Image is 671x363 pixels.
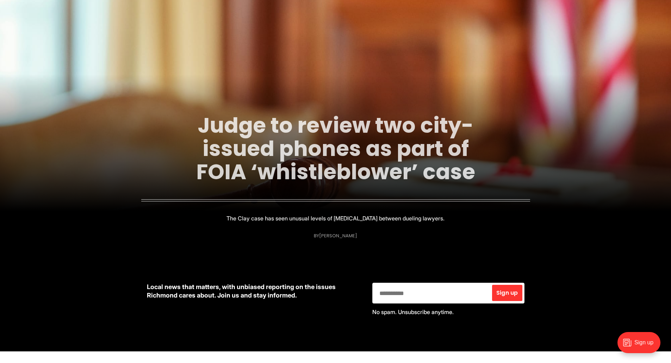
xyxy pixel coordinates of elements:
button: Sign up [492,285,522,301]
a: Judge to review two city-issued phones as part of FOIA ‘whistleblower’ case [196,111,475,187]
span: No spam. Unsubscribe anytime. [372,308,454,315]
iframe: portal-trigger [611,328,671,363]
span: Sign up [496,290,518,296]
div: By [314,233,357,238]
p: Local news that matters, with unbiased reporting on the issues Richmond cares about. Join us and ... [147,283,361,300]
p: The Clay case has seen unusual levels of [MEDICAL_DATA] between dueling lawyers. [226,213,445,223]
a: [PERSON_NAME] [319,232,357,239]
